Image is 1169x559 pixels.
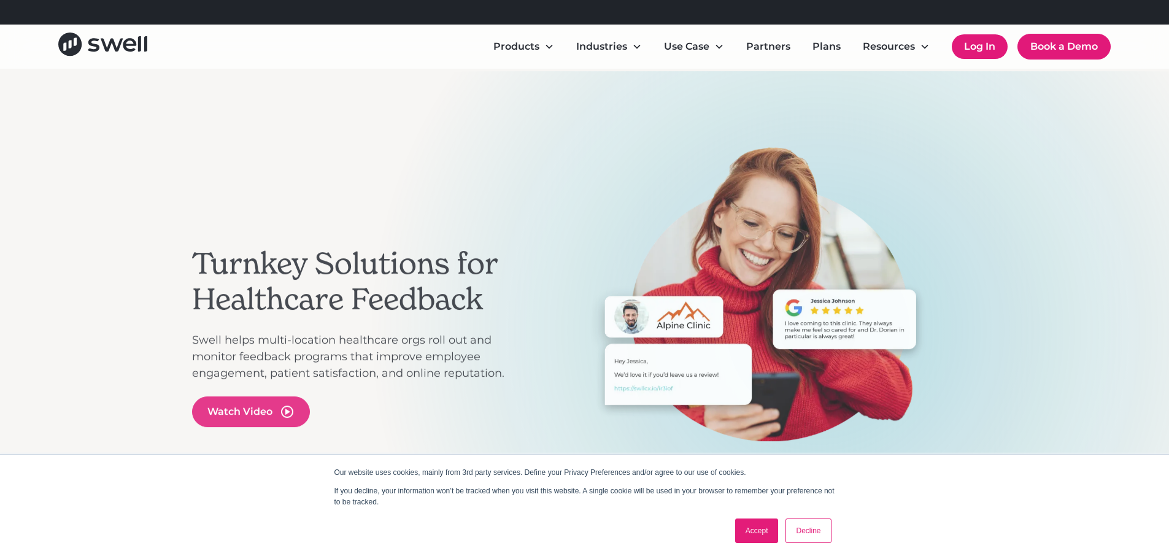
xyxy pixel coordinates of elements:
a: Decline [785,519,831,543]
a: home [58,33,147,60]
div: Resources [853,34,939,59]
a: Plans [803,34,851,59]
a: Partners [736,34,800,59]
div: Use Case [664,39,709,54]
a: open lightbox [192,396,310,427]
div: Resources [863,39,915,54]
div: Industries [566,34,652,59]
div: Products [484,34,564,59]
div: Watch Video [207,404,272,419]
div: 1 of 3 [536,147,978,487]
div: Use Case [654,34,734,59]
div: Industries [576,39,627,54]
div: carousel [536,147,978,526]
p: Swell helps multi-location healthcare orgs roll out and monitor feedback programs that improve em... [192,332,523,382]
a: Log In [952,34,1008,59]
a: Accept [735,519,779,543]
h2: Turnkey Solutions for Healthcare Feedback [192,246,523,317]
a: Book a Demo [1017,34,1111,60]
p: If you decline, your information won’t be tracked when you visit this website. A single cookie wi... [334,485,835,507]
div: Products [493,39,539,54]
p: Our website uses cookies, mainly from 3rd party services. Define your Privacy Preferences and/or ... [334,467,835,478]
